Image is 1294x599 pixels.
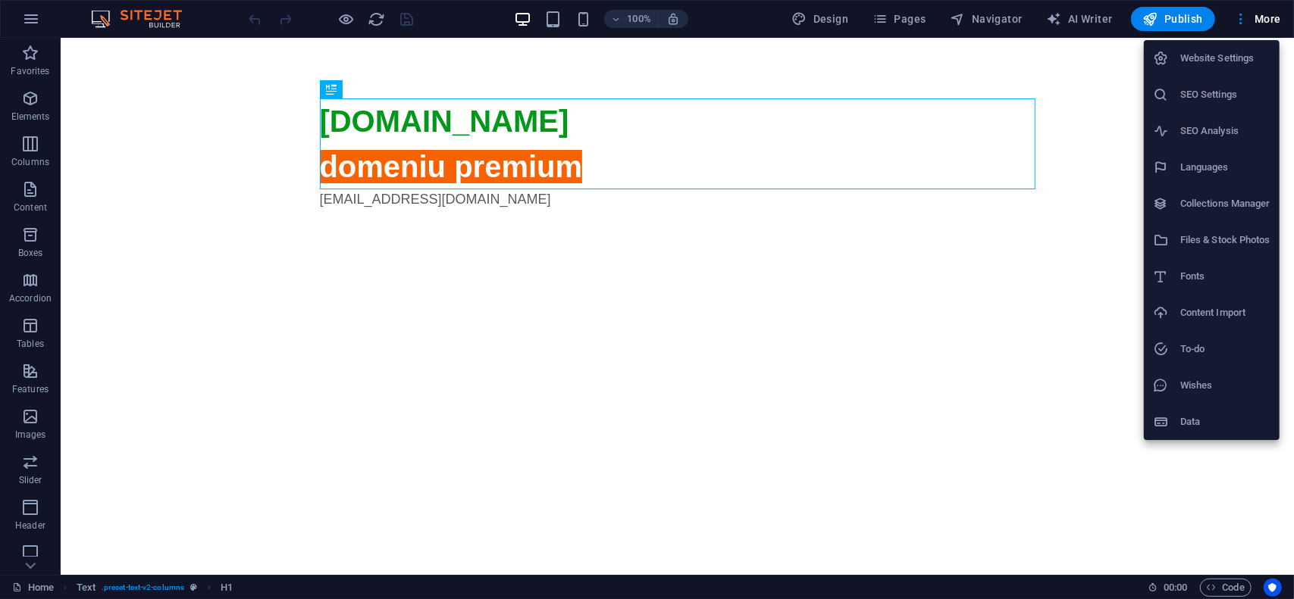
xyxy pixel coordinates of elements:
[1180,122,1271,140] h6: SEO Analysis
[1180,195,1271,213] h6: Collections Manager
[1180,49,1271,67] h6: Website Settings
[1180,340,1271,358] h6: To-do
[1180,413,1271,431] h6: Data
[1180,231,1271,249] h6: Files & Stock Photos
[1180,86,1271,104] h6: SEO Settings
[1180,267,1271,285] h6: Fonts
[1180,158,1271,176] h6: Languages
[1180,304,1271,322] h6: Content Import
[1180,376,1271,395] h6: Wishes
